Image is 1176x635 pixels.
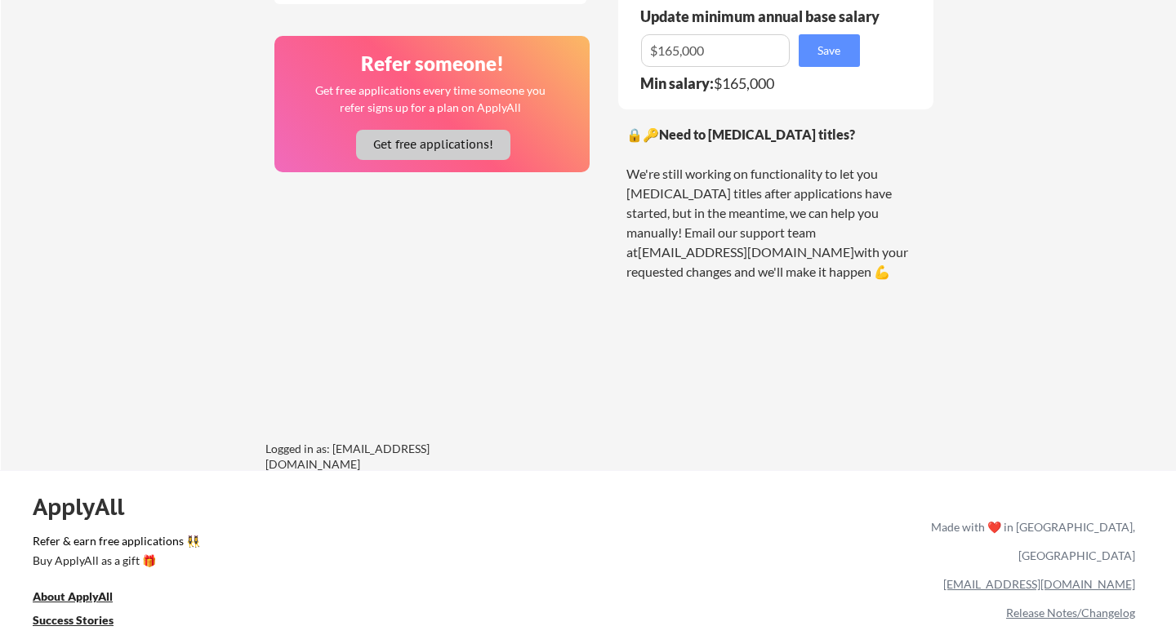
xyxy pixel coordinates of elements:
a: [EMAIL_ADDRESS][DOMAIN_NAME] [638,244,854,260]
u: Success Stories [33,613,114,627]
strong: Min salary: [640,74,714,92]
div: ApplyAll [33,493,143,521]
div: $165,000 [640,76,871,91]
a: [EMAIL_ADDRESS][DOMAIN_NAME] [943,577,1135,591]
div: Update minimum annual base salary [640,9,885,24]
a: Success Stories [33,612,136,633]
div: Get free applications every time someone you refer signs up for a plan on ApplyAll [314,82,547,116]
a: About ApplyAll [33,588,136,609]
div: Buy ApplyAll as a gift 🎁 [33,555,196,566]
input: E.g. $100,000 [641,34,790,67]
u: About ApplyAll [33,589,113,603]
a: Release Notes/Changelog [1006,606,1135,619]
div: Refer someone! [281,54,585,73]
button: Save [799,34,860,67]
button: Get free applications! [356,130,510,160]
div: Logged in as: [EMAIL_ADDRESS][DOMAIN_NAME] [265,441,510,473]
div: 🔒🔑 We're still working on functionality to let you [MEDICAL_DATA] titles after applications have ... [626,125,925,282]
div: Made with ❤️ in [GEOGRAPHIC_DATA], [GEOGRAPHIC_DATA] [924,513,1135,570]
a: Buy ApplyAll as a gift 🎁 [33,553,196,573]
strong: Need to [MEDICAL_DATA] titles? [659,127,855,142]
a: Refer & earn free applications 👯‍♀️ [33,535,590,553]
